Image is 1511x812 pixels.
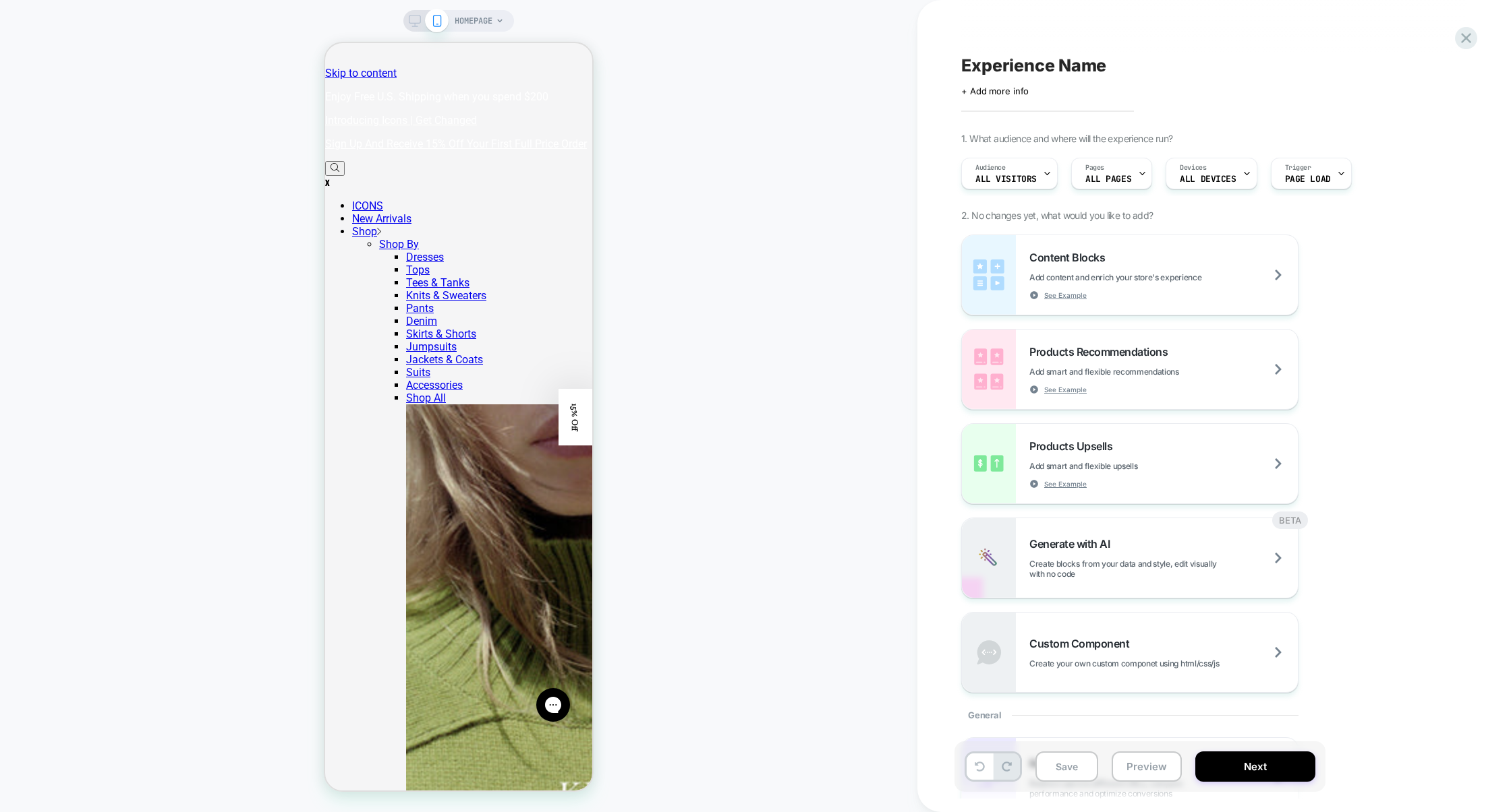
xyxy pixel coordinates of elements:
[81,310,158,323] a: Jackets & Coats
[1085,163,1104,173] span: Pages
[961,86,1029,96] span: + Add more info
[1029,461,1205,471] span: Add smart and flexible upsells
[1029,439,1119,453] span: Products Upsells
[975,175,1037,184] span: All Visitors
[1029,345,1174,358] span: Products Recommendations
[81,259,109,272] a: Pants
[245,360,256,387] span: 15% Off
[81,220,105,233] a: Tops
[81,246,161,259] a: Knits & Sweaters
[961,210,1153,221] span: 2. No changes yet, what would you like to add?
[1085,175,1131,184] span: ALL PAGES
[81,348,121,361] a: Shop All
[455,10,492,32] span: HOMEPAGE
[1029,367,1247,377] span: Add smart and flexible recommendations
[1180,175,1236,184] span: ALL DEVICES
[81,208,119,220] a: Dresses
[1029,658,1286,668] span: Create your own custom componet using html/css/js
[961,133,1172,144] span: 1. What audience and where will the experience run?
[1044,290,1087,300] span: See Example
[1272,511,1308,529] div: BETA
[961,693,1299,737] div: General
[1029,272,1269,282] span: Add content and enrich your store's experience
[27,156,58,169] a: ICONS
[1112,751,1182,782] button: Preview
[1029,559,1298,579] span: Create blocks from your data and style, edit visually with no code
[81,336,138,348] a: Accessories
[204,640,252,683] iframe: Gorgias live chat messenger
[81,284,151,297] a: Skirts & Shorts
[1285,175,1331,184] span: Page Load
[233,346,267,402] div: 15% Off
[961,55,1106,75] span: Experience Name
[1035,751,1098,782] button: Save
[1029,251,1112,264] span: Content Blocks
[1195,751,1315,782] button: Next
[1029,637,1136,650] span: Custom Component
[1285,163,1311,173] span: Trigger
[81,323,105,336] a: Suits
[975,163,1006,173] span: Audience
[1044,385,1087,394] span: See Example
[81,233,144,246] a: Tees & Tanks
[54,195,94,208] a: Shop By
[27,182,56,195] a: Shop
[1180,163,1206,173] span: Devices
[1029,537,1116,551] span: Generate with AI
[81,297,132,310] a: Jumpsuits
[27,169,86,182] a: New Arrivals
[1044,479,1087,489] span: See Example
[81,272,112,284] a: Denim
